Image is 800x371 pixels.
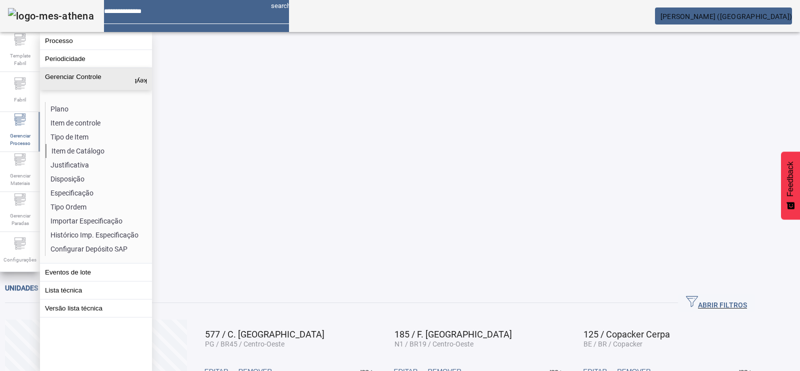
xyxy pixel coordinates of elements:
[45,214,151,228] li: Importar Especificação
[660,12,792,20] span: [PERSON_NAME] ([GEOGRAPHIC_DATA])
[45,102,151,116] li: Plano
[45,200,151,214] li: Tipo Ordem
[40,299,152,317] button: Versão lista técnica
[394,340,473,348] span: N1 / BR19 / Centro-Oeste
[0,253,39,266] span: Configurações
[678,294,755,312] button: ABRIR FILTROS
[45,158,151,172] li: Justificativa
[394,329,512,339] span: 185 / F. [GEOGRAPHIC_DATA]
[45,228,151,242] li: Histórico Imp. Especificação
[45,130,151,144] li: Tipo de Item
[5,49,35,70] span: Template Fabril
[45,242,151,256] li: Configurar Depósito SAP
[45,172,151,186] li: Disposição
[5,209,35,230] span: Gerenciar Paradas
[5,284,38,292] span: Unidades
[40,263,152,281] button: Eventos de lote
[583,340,642,348] span: BE / BR / Copacker
[45,186,151,200] li: Especificação
[40,281,152,299] button: Lista técnica
[781,151,800,219] button: Feedback - Mostrar pesquisa
[205,329,324,339] span: 577 / C. [GEOGRAPHIC_DATA]
[11,93,29,106] span: Fabril
[135,73,147,85] mat-icon: keyboard_arrow_up
[786,161,795,196] span: Feedback
[686,295,747,310] span: ABRIR FILTROS
[5,169,35,190] span: Gerenciar Materiais
[40,68,152,90] button: Gerenciar Controle
[205,340,284,348] span: PG / BR45 / Centro-Oeste
[8,8,94,24] img: logo-mes-athena
[5,129,35,150] span: Gerenciar Processo
[40,32,152,49] button: Processo
[40,50,152,67] button: Periodicidade
[45,116,151,130] li: Item de controle
[45,144,151,158] li: Item de Catálogo
[583,329,670,339] span: 125 / Copacker Cerpa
